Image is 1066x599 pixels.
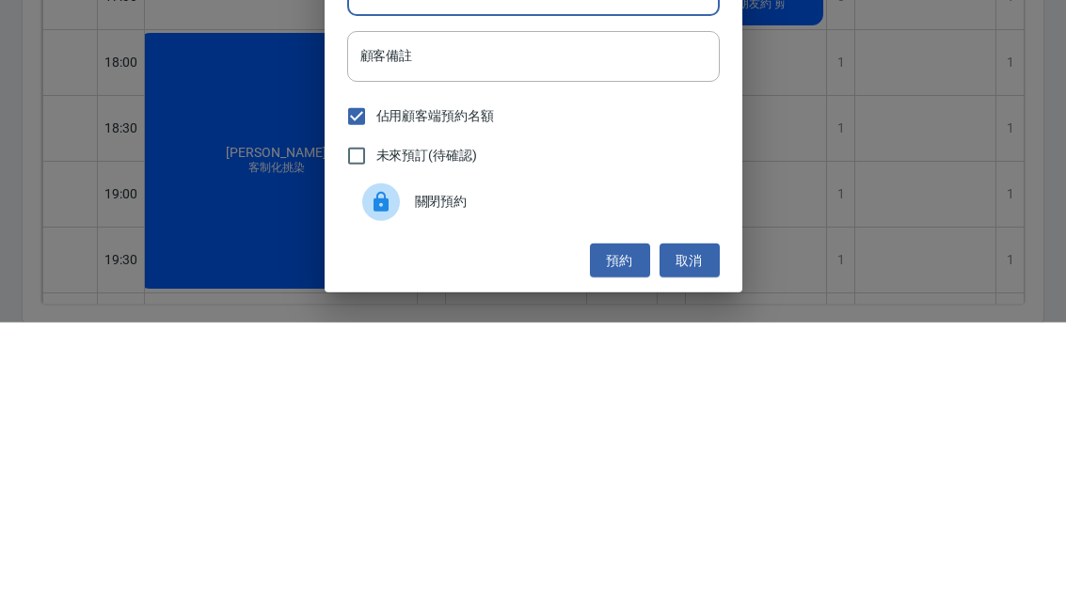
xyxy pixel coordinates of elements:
[360,35,406,49] label: 顧客電話
[376,422,478,442] span: 未來預訂(待確認)
[360,232,380,246] label: 備註
[360,101,406,115] label: 顧客姓名
[347,175,720,226] div: 30分鐘
[590,520,650,555] button: 預約
[360,166,400,181] label: 服務時長
[660,520,720,555] button: 取消
[347,452,720,505] div: 關閉預約
[415,468,705,488] span: 關閉預約
[376,383,495,402] span: 佔用顧客端預約名額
